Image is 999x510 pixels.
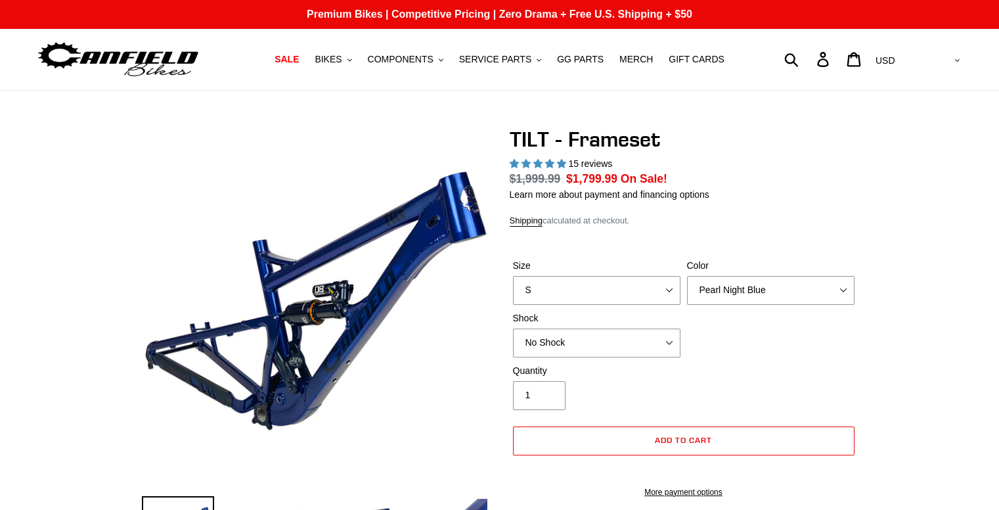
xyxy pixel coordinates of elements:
a: GIFT CARDS [662,51,731,68]
span: GIFT CARDS [669,54,724,65]
label: Shock [513,312,680,325]
div: calculated at checkout. [510,214,858,227]
span: SERVICE PARTS [459,54,531,65]
label: Color [687,259,855,273]
a: MERCH [613,51,659,68]
span: MERCH [619,54,653,65]
a: More payment options [513,486,855,498]
span: $1,799.99 [566,172,617,185]
button: BIKES [308,51,358,68]
h1: TILT - Frameset [510,127,858,152]
a: Learn more about payment and financing options [510,189,709,200]
a: GG PARTS [550,51,610,68]
span: On Sale! [621,170,667,187]
span: 15 reviews [568,158,612,169]
button: SERVICE PARTS [453,51,548,68]
img: Canfield Bikes [36,39,200,80]
label: Quantity [513,364,680,378]
span: SALE [275,54,299,65]
span: GG PARTS [557,54,604,65]
span: 5.00 stars [510,158,569,169]
span: Add to cart [655,435,712,445]
label: Size [513,259,680,273]
span: COMPONENTS [368,54,433,65]
a: SALE [268,51,305,68]
a: Shipping [510,216,543,227]
button: COMPONENTS [361,51,450,68]
button: Add to cart [513,427,855,455]
input: Search [791,45,825,74]
span: BIKES [315,54,342,65]
s: $1,999.99 [510,172,561,185]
